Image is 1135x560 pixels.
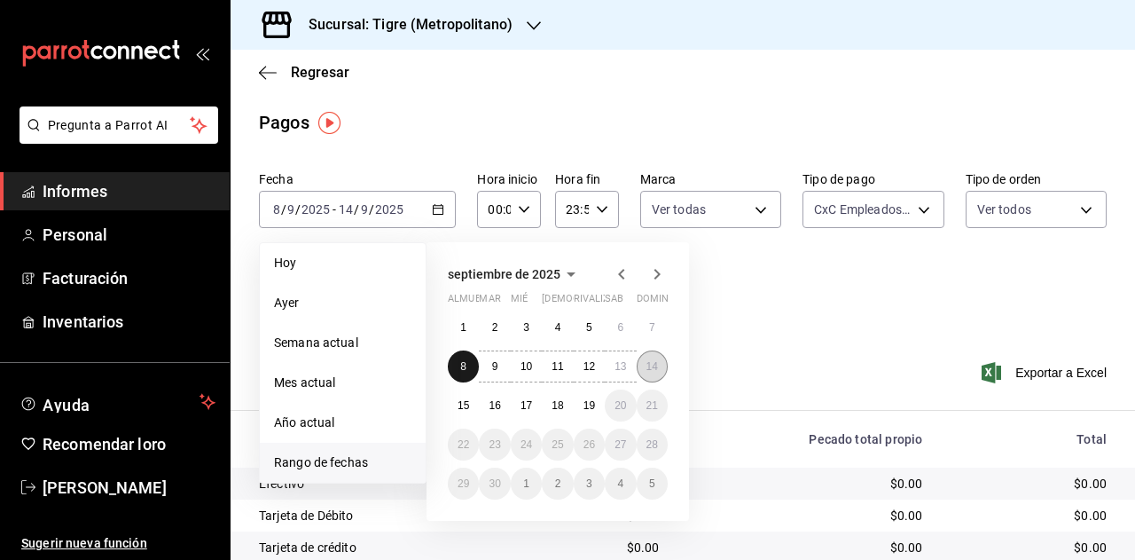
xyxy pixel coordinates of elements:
font: 5 [586,321,592,334]
button: 8 de septiembre de 2025 [448,351,479,383]
abbr: 8 de septiembre de 2025 [460,360,466,373]
button: 2 de octubre de 2025 [542,468,573,500]
abbr: 6 de septiembre de 2025 [617,321,623,334]
font: 29 [458,477,469,490]
button: Pregunta a Parrot AI [20,106,218,144]
abbr: 11 de septiembre de 2025 [552,360,563,373]
font: / [295,202,301,217]
abbr: miércoles [511,293,528,312]
font: 3 [523,321,529,334]
font: 16 [489,399,500,412]
font: Tarjeta de Débito [259,509,354,523]
input: ---- [374,202,404,217]
button: 4 de octubre de 2025 [605,468,636,500]
font: 10 [521,360,532,373]
font: - [333,202,336,217]
abbr: jueves [542,293,646,312]
font: 1 [460,321,466,334]
abbr: 2 de octubre de 2025 [555,477,561,490]
button: 15 de septiembre de 2025 [448,390,479,422]
abbr: 28 de septiembre de 2025 [646,438,658,451]
button: 29 de septiembre de 2025 [448,468,479,500]
font: 14 [646,360,658,373]
abbr: 24 de septiembre de 2025 [521,438,532,451]
font: 19 [583,399,595,412]
abbr: 5 de octubre de 2025 [649,477,655,490]
button: 2 de septiembre de 2025 [479,312,510,343]
font: 7 [649,321,655,334]
font: Regresar [291,64,349,81]
button: 17 de septiembre de 2025 [511,390,542,422]
abbr: 21 de septiembre de 2025 [646,399,658,412]
font: 24 [521,438,532,451]
font: 9 [492,360,498,373]
button: septiembre de 2025 [448,264,582,285]
button: Exportar a Excel [985,362,1107,383]
font: Fecha [259,172,294,186]
abbr: 1 de septiembre de 2025 [460,321,466,334]
font: Año actual [274,415,334,430]
font: 17 [521,399,532,412]
font: Tipo de orden [966,172,1042,186]
button: 19 de septiembre de 2025 [574,390,605,422]
font: Ayuda [43,396,90,414]
font: 18 [552,399,563,412]
button: 14 de septiembre de 2025 [637,351,668,383]
font: Sucursal: Tigre (Metropolitano) [309,16,513,33]
abbr: 19 de septiembre de 2025 [583,399,595,412]
abbr: 12 de septiembre de 2025 [583,360,595,373]
abbr: 5 de septiembre de 2025 [586,321,592,334]
abbr: 1 de octubre de 2025 [523,477,529,490]
input: -- [286,202,295,217]
font: mié [511,293,528,304]
font: Ver todos [977,202,1031,217]
img: Marcador de información sobre herramientas [318,112,340,134]
font: $0.00 [1074,477,1107,491]
font: Facturación [43,269,128,288]
font: 13 [614,360,626,373]
font: [PERSON_NAME] [43,478,167,497]
font: 11 [552,360,563,373]
abbr: 7 de septiembre de 2025 [649,321,655,334]
abbr: 26 de septiembre de 2025 [583,438,595,451]
abbr: 2 de septiembre de 2025 [492,321,498,334]
abbr: 27 de septiembre de 2025 [614,438,626,451]
button: 5 de septiembre de 2025 [574,312,605,343]
font: Ver todas [652,202,706,217]
abbr: 17 de septiembre de 2025 [521,399,532,412]
font: mar [479,293,500,304]
font: [DEMOGRAPHIC_DATA] [542,293,646,304]
font: / [369,202,374,217]
abbr: lunes [448,293,500,312]
font: $0.00 [890,540,923,555]
button: 1 de octubre de 2025 [511,468,542,500]
button: 11 de septiembre de 2025 [542,351,573,383]
font: Total [1076,432,1107,446]
font: 2 [555,477,561,490]
font: septiembre de 2025 [448,267,560,281]
button: 13 de septiembre de 2025 [605,351,636,383]
abbr: 25 de septiembre de 2025 [552,438,563,451]
font: sab [605,293,623,304]
abbr: 3 de septiembre de 2025 [523,321,529,334]
button: 27 de septiembre de 2025 [605,429,636,461]
font: Hora fin [555,172,600,186]
font: Mes actual [274,375,335,390]
font: Inventarios [43,312,123,331]
font: 12 [583,360,595,373]
abbr: 29 de septiembre de 2025 [458,477,469,490]
font: Exportar a Excel [1015,366,1107,380]
font: Tarjeta de crédito [259,540,356,555]
button: 24 de septiembre de 2025 [511,429,542,461]
abbr: 14 de septiembre de 2025 [646,360,658,373]
input: -- [338,202,354,217]
font: 4 [617,477,623,490]
font: Hoy [274,256,296,270]
font: Recomendar loro [43,435,166,454]
button: 7 de septiembre de 2025 [637,312,668,343]
abbr: 13 de septiembre de 2025 [614,360,626,373]
font: Ayer [274,296,300,310]
button: 28 de septiembre de 2025 [637,429,668,461]
font: Pecado total propio [809,432,922,446]
font: 20 [614,399,626,412]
